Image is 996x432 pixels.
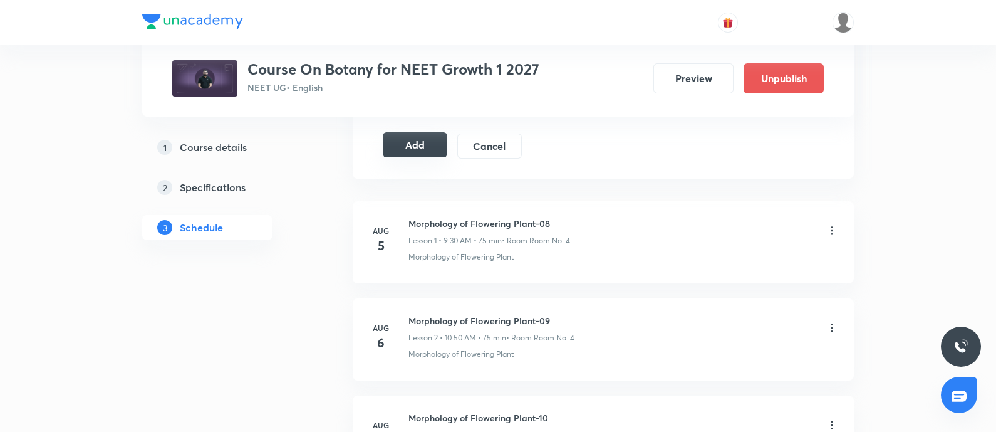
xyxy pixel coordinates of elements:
button: Add [383,132,447,157]
h5: Specifications [180,180,246,195]
h4: 5 [368,236,393,255]
p: Morphology of Flowering Plant [408,251,514,263]
p: • Room Room No. 4 [506,332,574,344]
a: 2Specifications [142,175,313,200]
h6: Morphology of Flowering Plant-09 [408,314,574,327]
h6: Aug [368,322,393,334]
button: avatar [718,13,738,33]
p: Morphology of Flowering Plant [408,349,514,360]
img: 3664d9dad6df4b0287a2b06bbec5a229.jpg [172,60,237,97]
h4: 6 [368,334,393,352]
h6: Aug [368,225,393,236]
button: Unpublish [744,63,824,93]
p: NEET UG • English [247,81,539,94]
h5: Schedule [180,220,223,235]
p: 3 [157,220,172,235]
p: 1 [157,140,172,155]
img: avatar [722,17,734,28]
h3: Course On Botany for NEET Growth 1 2027 [247,60,539,78]
img: ttu [953,339,968,354]
p: 2 [157,180,172,195]
a: 1Course details [142,135,313,160]
p: Lesson 2 • 10:50 AM • 75 min [408,332,506,344]
img: Gopal ram [833,12,854,33]
a: Company Logo [142,14,243,32]
h6: Morphology of Flowering Plant-08 [408,217,570,230]
button: Cancel [457,134,522,159]
h6: Morphology of Flowering Plant-10 [408,411,572,424]
img: Company Logo [142,14,243,29]
p: • Room Room No. 4 [502,235,570,246]
p: Lesson 1 • 9:30 AM • 75 min [408,235,502,246]
button: Preview [653,63,734,93]
h6: Aug [368,419,393,431]
h5: Course details [180,140,247,155]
